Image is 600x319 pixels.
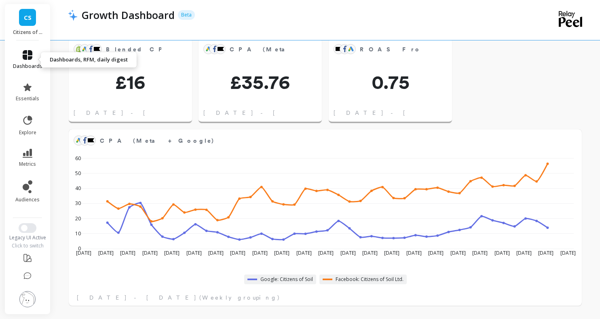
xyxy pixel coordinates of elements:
[13,63,42,70] span: dashboards
[15,196,40,203] span: audiences
[100,135,551,146] span: CPA (Meta + Google)
[203,109,323,117] span: [DATE] - [DATE]
[5,243,51,249] div: Click to switch
[13,29,42,36] p: Citizens of Soil
[336,276,404,283] span: Facebook: Citizens of Soil Ltd.
[19,223,36,233] button: Switch to New UI
[19,161,36,167] span: metrics
[329,72,452,92] span: 0.75
[178,10,195,20] p: Beta
[68,9,78,21] img: header icon
[77,294,197,302] span: [DATE] - [DATE]
[100,137,215,145] span: CPA (Meta + Google)
[260,276,313,283] span: Google: Citizens of Soil
[19,291,36,307] img: profile picture
[199,72,322,92] span: £35.76
[334,109,454,117] span: [DATE] - [DATE]
[16,95,39,102] span: essentials
[24,13,32,22] span: CS
[74,109,194,117] span: [DATE] - [DATE]
[69,72,192,92] span: £16
[5,234,51,241] div: Legacy UI Active
[82,8,175,22] p: Growth Dashboard
[199,294,280,302] span: (Weekly grouping)
[19,129,36,136] span: explore
[360,44,421,55] span: ROAS From Attributed Revenue (Meta + Google)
